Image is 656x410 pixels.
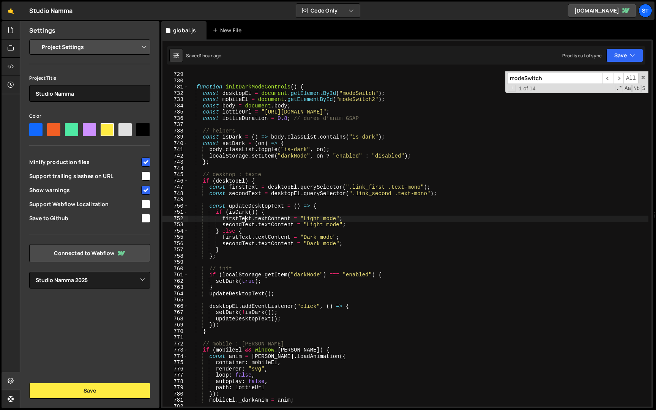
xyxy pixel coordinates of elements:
div: 768 [162,316,188,322]
span: Save to Github [29,214,140,222]
div: 756 [162,241,188,247]
div: 750 [162,203,188,210]
span: RegExp Search [615,85,623,92]
span: Support trailing slashes on URL [29,172,140,180]
div: 734 [162,103,188,109]
div: 742 [162,153,188,159]
div: 748 [162,191,188,197]
button: Save [606,49,643,62]
div: 736 [162,115,188,122]
div: 749 [162,197,188,203]
label: Color [29,112,41,120]
span: Whole Word Search [632,85,640,92]
span: ​ [602,73,613,84]
div: 747 [162,184,188,191]
div: 738 [162,128,188,134]
div: 751 [162,209,188,216]
div: Saved [186,52,221,59]
div: 746 [162,178,188,184]
span: Alt-Enter [623,73,639,84]
div: 767 [162,309,188,316]
div: 765 [162,297,188,303]
span: Search In Selection [641,85,646,92]
div: 731 [162,84,188,90]
input: Project name [29,85,150,102]
div: 774 [162,353,188,360]
div: global.js [173,27,196,34]
div: 761 [162,272,188,278]
div: 744 [162,166,188,172]
div: 1 hour ago [200,52,222,59]
div: 781 [162,397,188,404]
div: 752 [162,216,188,222]
div: 760 [162,266,188,272]
div: Studio Namma [29,6,73,15]
div: New File [213,27,244,34]
div: 758 [162,253,188,260]
div: 782 [162,404,188,410]
div: 741 [162,147,188,153]
div: 763 [162,284,188,291]
span: Minify production files [29,158,140,166]
div: 733 [162,96,188,103]
a: Connected to Webflow [29,244,150,262]
div: 770 [162,328,188,335]
a: 🤙 [2,2,20,20]
div: 772 [162,341,188,347]
div: 754 [162,228,188,235]
div: 732 [162,90,188,97]
div: 743 [162,159,188,166]
div: 777 [162,372,188,378]
span: ​ [613,73,624,84]
div: 769 [162,322,188,328]
span: Support Webflow Localization [29,200,140,208]
div: 755 [162,234,188,241]
div: 740 [162,140,188,147]
div: 753 [162,222,188,228]
div: 757 [162,247,188,253]
div: Prod is out of sync [562,52,602,59]
span: CaseSensitive Search [624,85,632,92]
span: Show warnings [29,186,140,194]
div: 729 [162,71,188,78]
span: Toggle Replace mode [508,85,516,92]
a: St [639,4,652,17]
div: 775 [162,360,188,366]
span: 1 of 14 [516,85,539,92]
div: 735 [162,109,188,115]
div: 764 [162,291,188,297]
div: 771 [162,334,188,341]
div: 778 [162,378,188,385]
button: Code Only [296,4,360,17]
div: 766 [162,303,188,310]
div: 730 [162,78,188,84]
div: 759 [162,259,188,266]
div: 780 [162,391,188,397]
div: 762 [162,278,188,285]
label: Project Title [29,74,56,82]
div: 737 [162,121,188,128]
a: [DOMAIN_NAME] [568,4,636,17]
div: 773 [162,347,188,353]
h2: Settings [29,26,55,35]
div: 745 [162,172,188,178]
div: 739 [162,134,188,140]
input: Search for [507,73,602,84]
button: Save [29,383,150,399]
div: 776 [162,366,188,372]
div: 779 [162,385,188,391]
